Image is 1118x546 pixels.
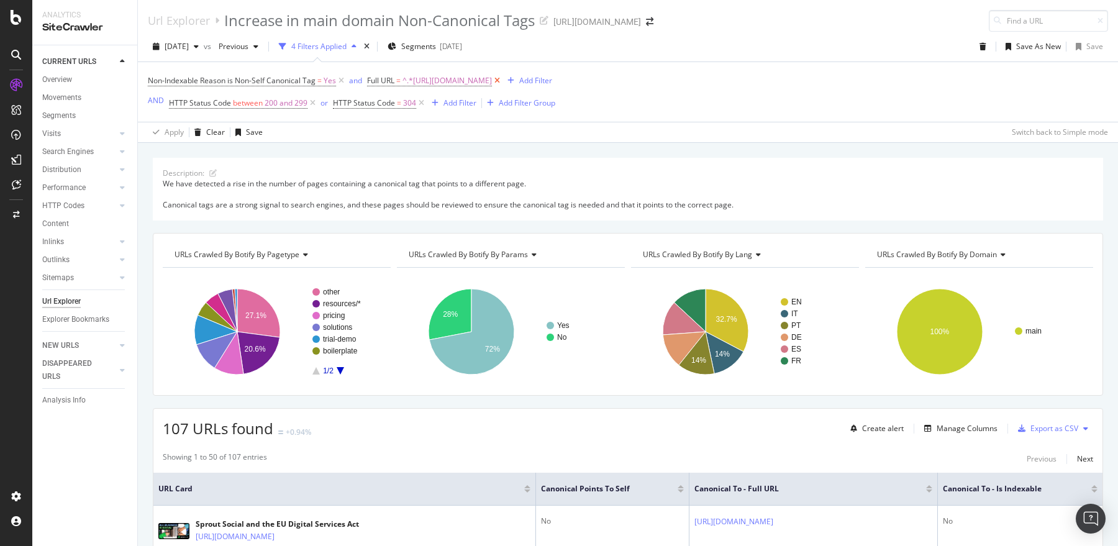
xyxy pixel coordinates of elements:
div: HTTP Codes [42,199,84,212]
text: No [557,333,567,342]
a: DISAPPEARED URLS [42,357,116,383]
a: [URL][DOMAIN_NAME] [196,530,275,543]
div: Showing 1 to 50 of 107 entries [163,452,267,466]
div: [URL][DOMAIN_NAME] [553,16,641,28]
div: Visits [42,127,61,140]
a: Outlinks [42,253,116,266]
button: Previous [214,37,263,57]
span: HTTP Status Code [333,98,395,108]
span: 304 [403,94,416,112]
div: Add Filter [519,75,552,86]
div: Save [246,127,263,137]
div: Url Explorer [42,295,81,308]
span: = [397,98,401,108]
a: Url Explorer [148,14,210,27]
button: Apply [148,122,184,142]
span: = [396,75,401,86]
svg: A chart. [865,278,1093,386]
a: Inlinks [42,235,116,248]
div: or [320,98,328,108]
h4: URLs Crawled By Botify By domain [875,245,1082,265]
text: 14% [691,356,706,365]
div: Switch back to Simple mode [1012,127,1108,137]
h4: URLs Crawled By Botify By lang [640,245,848,265]
button: Save [230,122,263,142]
text: PT [791,321,801,330]
div: Description: [163,168,204,178]
text: boilerplate [323,347,358,355]
div: Save As New [1016,41,1061,52]
span: Canonical To - Full URL [694,483,907,494]
div: Add Filter [443,98,476,108]
button: Add Filter Group [482,96,555,111]
div: Movements [42,91,81,104]
span: Full URL [367,75,394,86]
div: We have detected a rise in the number of pages containing a canonical tag that points to a differ... [163,178,1093,210]
span: vs [204,41,214,52]
div: Next [1077,453,1093,464]
div: Content [42,217,69,230]
button: Create alert [845,419,904,439]
div: arrow-right-arrow-left [646,17,653,26]
div: Sprout Social and the EU Digital Services Act [196,519,359,530]
div: Increase in main domain Non-Canonical Tags [224,10,535,31]
span: = [317,75,322,86]
button: [DATE] [148,37,204,57]
a: [URL][DOMAIN_NAME] [694,516,773,528]
div: No [541,516,683,527]
text: 32.7% [716,314,737,323]
button: Segments[DATE] [383,37,467,57]
div: Save [1086,41,1103,52]
span: Segments [401,41,436,52]
div: A chart. [397,278,625,386]
div: A chart. [631,278,859,386]
div: Apply [165,127,184,137]
div: NEW URLS [42,339,79,352]
text: 1/2 [323,366,334,375]
a: HTTP Codes [42,199,116,212]
div: Analysis Info [42,394,86,407]
span: Canonical Points to Self [541,483,658,494]
div: Performance [42,181,86,194]
text: resources/* [323,299,361,308]
div: Search Engines [42,145,94,158]
button: Next [1077,452,1093,466]
h4: URLs Crawled By Botify By pagetype [172,245,379,265]
div: Segments [42,109,76,122]
svg: A chart. [163,278,391,386]
button: Manage Columns [919,421,998,436]
button: and [349,75,362,86]
a: Movements [42,91,129,104]
button: or [320,97,328,109]
a: Explorer Bookmarks [42,313,129,326]
text: FR [791,357,801,365]
text: EN [791,298,802,306]
div: Previous [1027,453,1057,464]
span: URLs Crawled By Botify By domain [877,249,997,260]
text: DE [791,333,802,342]
div: Sitemaps [42,271,74,284]
h4: URLs Crawled By Botify By params [406,245,614,265]
a: Sitemaps [42,271,116,284]
span: Non-Indexable Reason is Non-Self Canonical Tag [148,75,316,86]
text: IT [791,309,798,318]
div: CURRENT URLS [42,55,96,68]
input: Find a URL [989,10,1108,32]
button: Clear [189,122,225,142]
a: Analysis Info [42,394,129,407]
text: Yes [557,321,570,330]
span: between [233,98,263,108]
button: Add Filter [427,96,476,111]
div: [DATE] [440,41,462,52]
button: Export as CSV [1013,419,1078,439]
span: 200 and 299 [265,94,307,112]
text: trial-demo [323,335,357,344]
span: ^.*[URL][DOMAIN_NAME] [402,72,492,89]
text: pricing [323,311,345,320]
text: main [1025,327,1042,335]
a: Distribution [42,163,116,176]
div: 4 Filters Applied [291,41,347,52]
div: AND [148,95,164,106]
